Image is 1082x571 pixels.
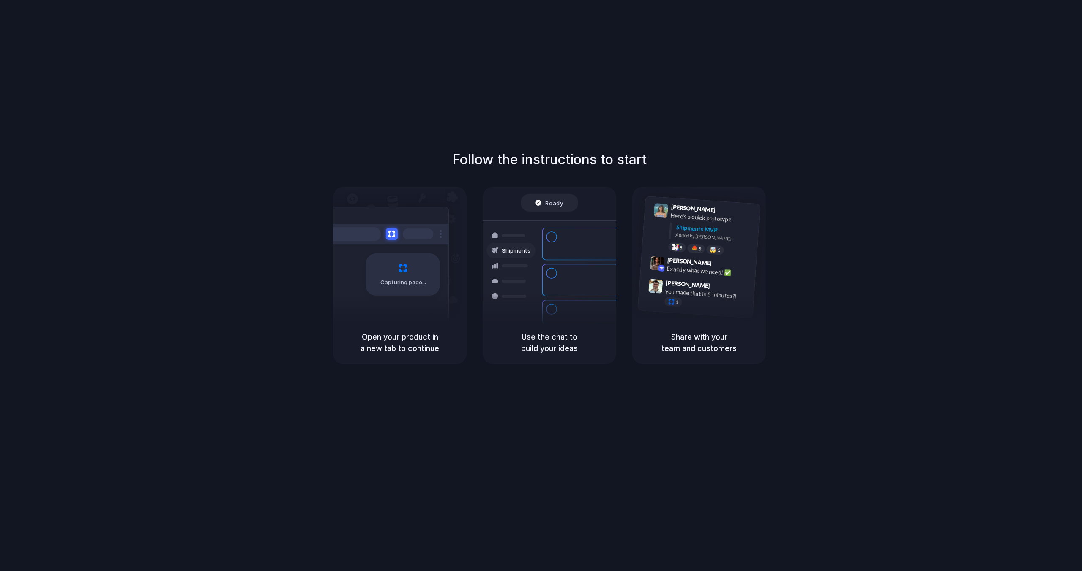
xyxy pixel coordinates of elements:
span: Capturing page [380,278,427,287]
span: Shipments [502,247,530,255]
span: 5 [699,247,702,251]
h5: Share with your team and customers [642,331,756,354]
div: Added by [PERSON_NAME] [675,231,753,244]
div: you made that in 5 minutes?! [665,287,749,302]
div: Shipments MVP [676,223,754,237]
h1: Follow the instructions to start [452,150,647,170]
span: 3 [718,248,721,253]
span: 1 [676,300,679,305]
span: 8 [680,245,683,250]
div: Exactly what we need! ✅ [667,264,751,279]
span: Ready [546,198,563,207]
h5: Open your product in a new tab to continue [343,331,456,354]
span: [PERSON_NAME] [666,278,710,291]
span: [PERSON_NAME] [667,256,712,268]
span: [PERSON_NAME] [671,202,716,215]
div: 🤯 [710,247,717,253]
span: 9:41 AM [718,207,735,217]
span: 9:42 AM [714,260,732,270]
h5: Use the chat to build your ideas [493,331,606,354]
div: Here's a quick prototype [670,211,755,226]
span: 9:47 AM [713,283,730,293]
